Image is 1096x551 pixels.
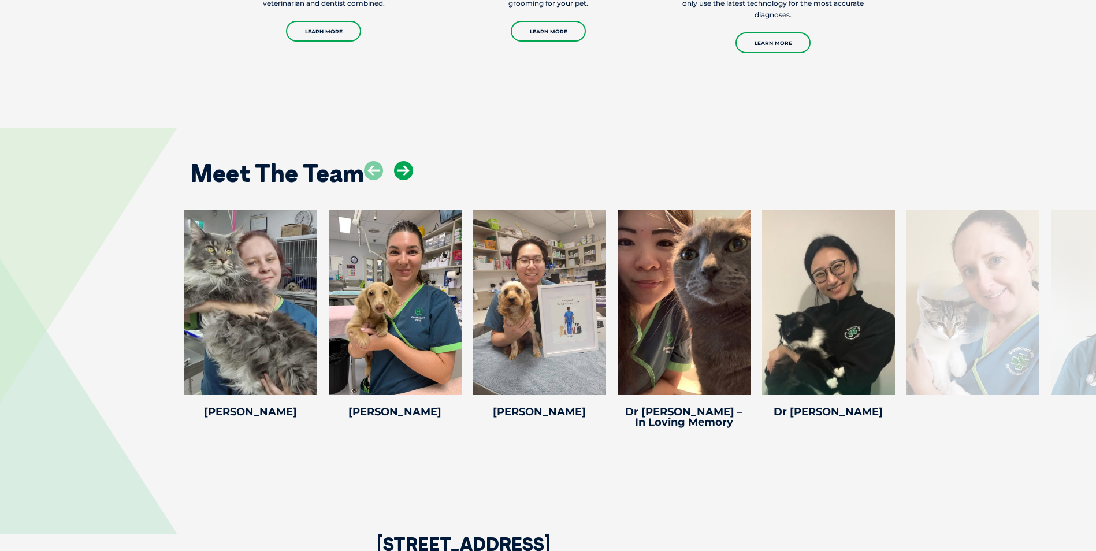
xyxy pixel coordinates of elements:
h4: [PERSON_NAME] [329,407,462,417]
h2: Meet The Team [190,161,364,185]
h4: Dr [PERSON_NAME] [762,407,895,417]
a: Learn More [511,21,586,42]
a: Learn More [286,21,361,42]
h4: [PERSON_NAME] [473,407,606,417]
h4: [PERSON_NAME] [184,407,317,417]
a: Learn More [735,32,811,53]
h4: Dr [PERSON_NAME] – In Loving Memory [618,407,751,427]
